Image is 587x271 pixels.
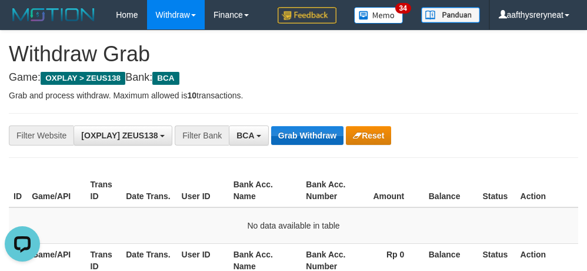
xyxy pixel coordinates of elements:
[9,6,98,24] img: MOTION_logo.png
[152,72,179,85] span: BCA
[74,125,172,146] button: [OXPLAY] ZEUS138
[229,125,269,146] button: BCA
[478,174,515,207] th: Status
[175,125,229,146] div: Filter Bank
[346,126,391,145] button: Reset
[355,174,422,207] th: Amount
[422,174,478,207] th: Balance
[301,174,355,207] th: Bank Acc. Number
[516,174,578,207] th: Action
[9,174,27,207] th: ID
[86,174,122,207] th: Trans ID
[229,174,302,207] th: Bank Acc. Name
[187,91,196,100] strong: 10
[27,174,85,207] th: Game/API
[121,174,176,207] th: Date Trans.
[9,90,578,101] p: Grab and process withdraw. Maximum allowed is transactions.
[81,131,158,140] span: [OXPLAY] ZEUS138
[5,5,40,40] button: Open LiveChat chat widget
[271,126,343,145] button: Grab Withdraw
[41,72,125,85] span: OXPLAY > ZEUS138
[9,42,578,66] h1: Withdraw Grab
[9,125,74,146] div: Filter Website
[278,7,336,24] img: Feedback.jpg
[421,7,480,23] img: panduan.png
[9,72,578,84] h4: Game: Bank:
[354,7,403,24] img: Button%20Memo.svg
[177,174,229,207] th: User ID
[395,3,411,14] span: 34
[236,131,254,140] span: BCA
[9,207,578,244] td: No data available in table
